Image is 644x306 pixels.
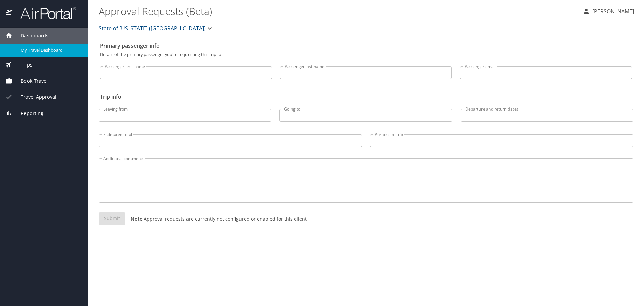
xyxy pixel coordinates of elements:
[131,216,144,222] strong: Note:
[12,110,43,117] span: Reporting
[12,93,56,101] span: Travel Approval
[590,7,634,15] p: [PERSON_NAME]
[125,215,307,222] p: Approval requests are currently not configured or enabled for this client
[13,7,76,20] img: airportal-logo.png
[12,32,48,39] span: Dashboards
[12,61,32,69] span: Trips
[100,52,632,57] p: Details of the primary passenger you're requesting this trip for
[6,7,13,20] img: icon-airportal.png
[100,91,632,102] h2: Trip info
[100,40,632,51] h2: Primary passenger info
[96,21,216,35] button: State of [US_STATE] ([GEOGRAPHIC_DATA])
[580,5,637,17] button: [PERSON_NAME]
[21,47,80,53] span: My Travel Dashboard
[12,77,48,85] span: Book Travel
[99,24,206,33] span: State of [US_STATE] ([GEOGRAPHIC_DATA])
[99,1,577,21] h1: Approval Requests (Beta)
